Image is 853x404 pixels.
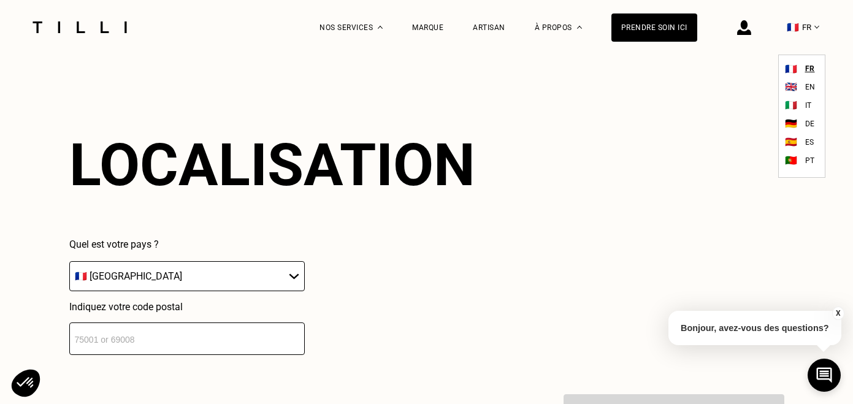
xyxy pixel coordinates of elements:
[785,63,797,75] span: 🇫🇷
[69,322,305,355] input: 75001 or 69008
[802,97,815,113] a: IT
[787,21,799,33] span: 🇫🇷
[805,101,812,110] span: IT
[802,134,817,150] a: ES
[805,61,815,76] a: FR
[28,21,131,33] img: Logo du service de couturière Tilli
[577,26,582,29] img: Menu déroulant à propos
[832,307,844,320] button: X
[69,238,305,250] p: Quel est votre pays ?
[785,154,797,166] span: 🇵🇹
[378,26,383,29] img: Menu déroulant
[473,23,505,32] a: Artisan
[805,156,815,165] span: PT
[802,153,818,168] a: PT
[611,13,697,42] a: Prendre soin ici
[785,136,797,148] span: 🇪🇸
[668,311,841,345] p: Bonjour, avez-vous des questions?
[69,131,475,199] div: Localisation
[805,138,814,147] span: ES
[814,26,819,29] img: menu déroulant
[802,116,818,131] a: DE
[805,120,815,128] span: DE
[69,301,305,313] p: Indiquez votre code postal
[412,23,443,32] a: Marque
[805,83,816,91] span: EN
[785,81,797,93] span: 🇬🇧
[785,118,797,129] span: 🇩🇪
[785,99,797,111] span: 🇮🇹
[737,20,751,35] img: icône connexion
[802,79,819,94] a: EN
